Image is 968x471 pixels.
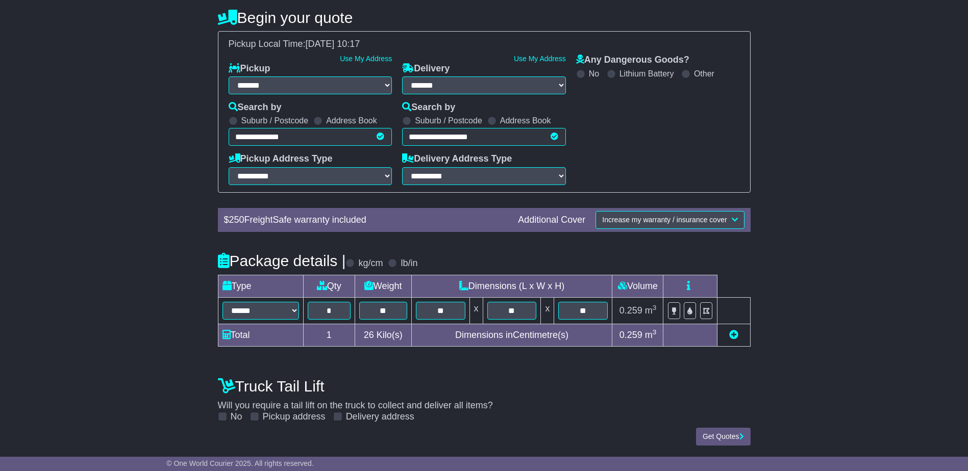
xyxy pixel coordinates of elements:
[346,411,414,423] label: Delivery address
[229,215,244,225] span: 250
[218,275,303,297] td: Type
[402,102,455,113] label: Search by
[263,411,326,423] label: Pickup address
[358,258,383,269] label: kg/cm
[589,69,599,78] label: No
[612,275,663,297] td: Volume
[355,324,411,346] td: Kilo(s)
[401,258,417,269] label: lb/in
[231,411,242,423] label: No
[595,211,744,229] button: Increase my warranty / insurance cover
[218,324,303,346] td: Total
[645,305,657,316] span: m
[602,216,727,224] span: Increase my warranty / insurance cover
[241,116,309,125] label: Suburb / Postcode
[402,153,512,165] label: Delivery Address Type
[306,39,360,49] span: [DATE] 10:17
[500,116,551,125] label: Address Book
[218,252,346,269] h4: Package details |
[229,63,270,74] label: Pickup
[218,9,751,26] h4: Begin your quote
[696,428,751,446] button: Get Quotes
[541,297,554,324] td: x
[303,275,355,297] td: Qty
[653,328,657,336] sup: 3
[619,305,642,316] span: 0.259
[303,324,355,346] td: 1
[514,55,566,63] a: Use My Address
[645,330,657,340] span: m
[229,153,333,165] label: Pickup Address Type
[326,116,377,125] label: Address Book
[411,324,612,346] td: Dimensions in Centimetre(s)
[619,69,674,78] label: Lithium Battery
[411,275,612,297] td: Dimensions (L x W x H)
[576,55,689,66] label: Any Dangerous Goods?
[653,304,657,311] sup: 3
[218,378,751,395] h4: Truck Tail Lift
[694,69,714,78] label: Other
[355,275,411,297] td: Weight
[402,63,450,74] label: Delivery
[229,102,282,113] label: Search by
[513,215,590,226] div: Additional Cover
[213,373,756,423] div: Will you require a tail lift on the truck to collect and deliver all items?
[729,330,738,340] a: Add new item
[166,459,314,467] span: © One World Courier 2025. All rights reserved.
[619,330,642,340] span: 0.259
[219,215,513,226] div: $ FreightSafe warranty included
[364,330,374,340] span: 26
[224,39,745,50] div: Pickup Local Time:
[340,55,392,63] a: Use My Address
[415,116,482,125] label: Suburb / Postcode
[469,297,483,324] td: x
